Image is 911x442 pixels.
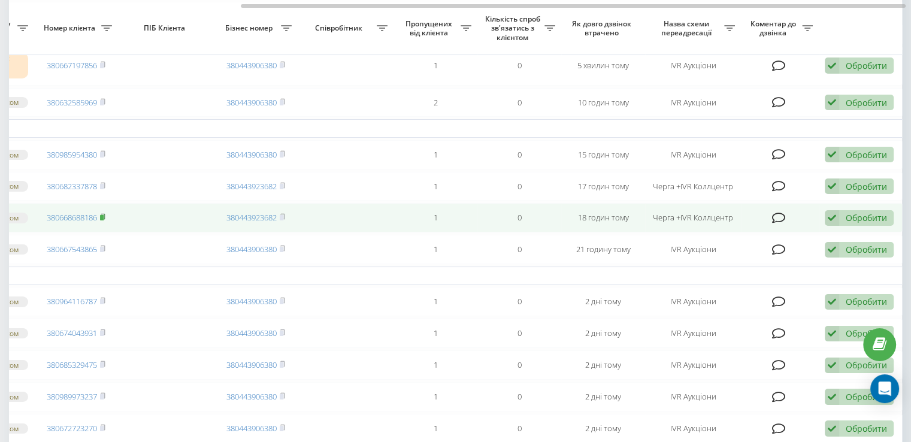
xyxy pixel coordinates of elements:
[747,19,802,38] span: Коментар до дзвінка
[561,287,645,316] td: 2 дні тому
[226,391,277,402] a: 380443906380
[226,60,277,71] a: 380443906380
[645,382,741,411] td: IVR Аукціони
[394,140,477,169] td: 1
[846,60,887,71] div: Обробити
[477,382,561,411] td: 0
[645,172,741,201] td: Черга +IVR Коллцентр
[477,350,561,380] td: 0
[561,235,645,264] td: 21 годину тому
[220,23,281,33] span: Бізнес номер
[645,350,741,380] td: IVR Аукціони
[477,203,561,232] td: 0
[846,149,887,161] div: Обробити
[226,423,277,434] a: 380443906380
[394,319,477,348] td: 1
[477,319,561,348] td: 0
[226,181,277,192] a: 380443923682
[394,172,477,201] td: 1
[561,319,645,348] td: 2 дні тому
[846,359,887,371] div: Обробити
[47,97,97,108] a: 380632585969
[226,149,277,160] a: 380443906380
[394,235,477,264] td: 1
[846,181,887,192] div: Обробити
[561,172,645,201] td: 17 годин тому
[394,382,477,411] td: 1
[483,14,544,43] span: Кількість спроб зв'язатись з клієнтом
[394,203,477,232] td: 1
[399,19,461,38] span: Пропущених від клієнта
[645,203,741,232] td: Черга +IVR Коллцентр
[47,328,97,338] a: 380674043931
[394,88,477,117] td: 2
[226,328,277,338] a: 380443906380
[846,97,887,108] div: Обробити
[561,350,645,380] td: 2 дні тому
[226,359,277,370] a: 380443906380
[846,244,887,255] div: Обробити
[128,23,204,33] span: ПІБ Клієнта
[226,97,277,108] a: 380443906380
[561,88,645,117] td: 10 годин тому
[47,423,97,434] a: 380672723270
[645,235,741,264] td: IVR Аукціони
[651,19,724,38] span: Назва схеми переадресації
[477,235,561,264] td: 0
[226,212,277,223] a: 380443923682
[561,203,645,232] td: 18 годин тому
[47,212,97,223] a: 380668688186
[561,140,645,169] td: 15 годин тому
[846,423,887,434] div: Обробити
[304,23,377,33] span: Співробітник
[477,140,561,169] td: 0
[47,181,97,192] a: 380682337878
[477,287,561,316] td: 0
[47,359,97,370] a: 380685329475
[394,46,477,86] td: 1
[561,46,645,86] td: 5 хвилин тому
[394,287,477,316] td: 1
[571,19,635,38] span: Як довго дзвінок втрачено
[846,296,887,307] div: Обробити
[47,296,97,307] a: 380964116787
[226,244,277,255] a: 380443906380
[561,382,645,411] td: 2 дні тому
[226,296,277,307] a: 380443906380
[47,60,97,71] a: 380667197856
[645,140,741,169] td: IVR Аукціони
[870,374,899,403] div: Open Intercom Messenger
[477,88,561,117] td: 0
[846,328,887,339] div: Обробити
[47,149,97,160] a: 380985954380
[477,172,561,201] td: 0
[645,88,741,117] td: IVR Аукціони
[846,391,887,402] div: Обробити
[645,46,741,86] td: IVR Аукціони
[645,287,741,316] td: IVR Аукціони
[645,319,741,348] td: IVR Аукціони
[40,23,101,33] span: Номер клієнта
[47,391,97,402] a: 380989973237
[477,46,561,86] td: 0
[846,212,887,223] div: Обробити
[47,244,97,255] a: 380667543865
[394,350,477,380] td: 1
